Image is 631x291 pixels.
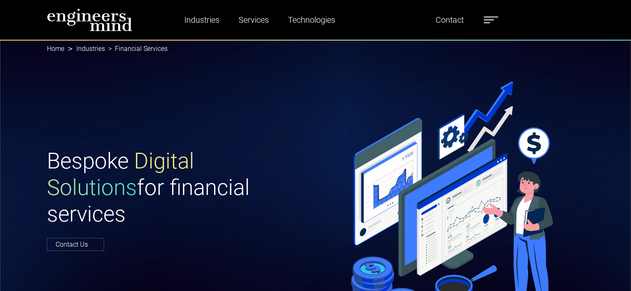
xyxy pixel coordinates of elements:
a: Technologies [285,10,339,29]
a: Services [235,10,272,29]
img: logo [47,8,132,31]
nav: breadcrumb [47,40,585,58]
a: Contact [432,10,467,29]
a: Industries [181,10,223,29]
h1: Bespoke for financial services [47,148,311,227]
a: Industries [76,45,105,53]
span: Digital Solutions [47,148,194,200]
a: Home [47,45,64,53]
li: Financial Services [105,44,168,54]
a: Contact Us [47,238,104,251]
